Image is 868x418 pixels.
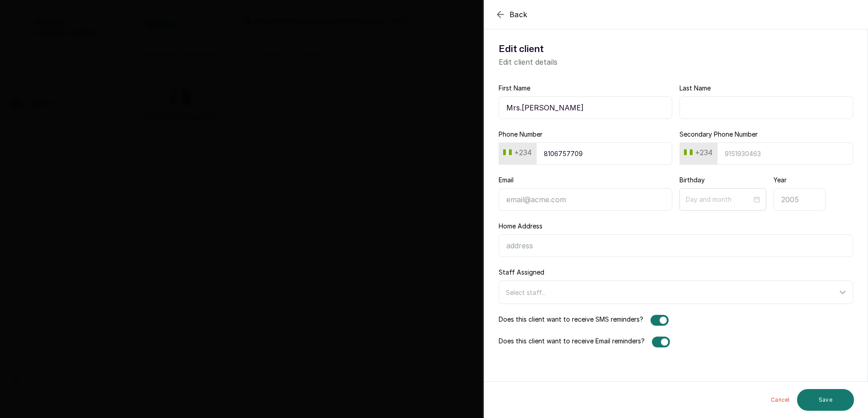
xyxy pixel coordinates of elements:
[499,268,544,277] label: Staff Assigned
[499,84,530,93] label: First Name
[495,9,528,20] button: Back
[499,234,853,257] input: address
[717,142,853,165] input: 9151930463
[499,96,672,119] input: Enter first name here
[499,42,853,57] h1: Edit client
[500,145,535,160] button: +234
[764,389,797,411] button: Cancel
[536,142,672,165] input: 9151930463
[499,57,853,67] p: Edit client details
[499,188,672,211] input: email@acme.com
[680,145,716,160] button: +234
[686,195,752,204] input: Day and month
[797,389,854,411] button: Save
[499,315,643,326] label: Does this client want to receive SMS reminders?
[774,188,826,211] input: 2005
[499,130,542,139] label: Phone Number
[679,96,853,119] input: Enter last name here
[679,130,758,139] label: Secondary Phone Number
[509,9,528,20] span: Back
[506,289,546,296] span: Select staff...
[679,84,711,93] label: Last Name
[499,176,514,185] label: Email
[499,337,645,347] label: Does this client want to receive Email reminders?
[499,222,542,231] label: Home Address
[774,176,787,185] label: Year
[679,176,705,185] label: Birthday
